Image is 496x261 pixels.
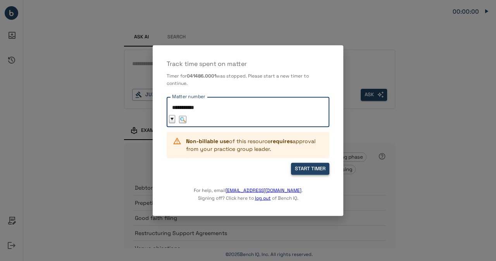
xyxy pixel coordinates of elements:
[255,195,271,201] a: log out
[291,163,329,175] button: START TIMER
[167,73,187,79] span: Timer for
[167,73,309,86] span: was stopped. Please start a new timer to continue.
[186,138,229,145] b: Non-billable use
[167,59,329,68] p: Track time spent on matter
[186,134,323,156] div: of this resource approval from your practice group leader.
[172,93,205,100] label: Matter number
[226,187,301,194] a: [EMAIL_ADDRESS][DOMAIN_NAME]
[270,138,293,145] b: requires
[187,73,216,79] b: 041486.0001
[194,175,303,202] p: For help, email . Signing off? Click here to of Bench IQ.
